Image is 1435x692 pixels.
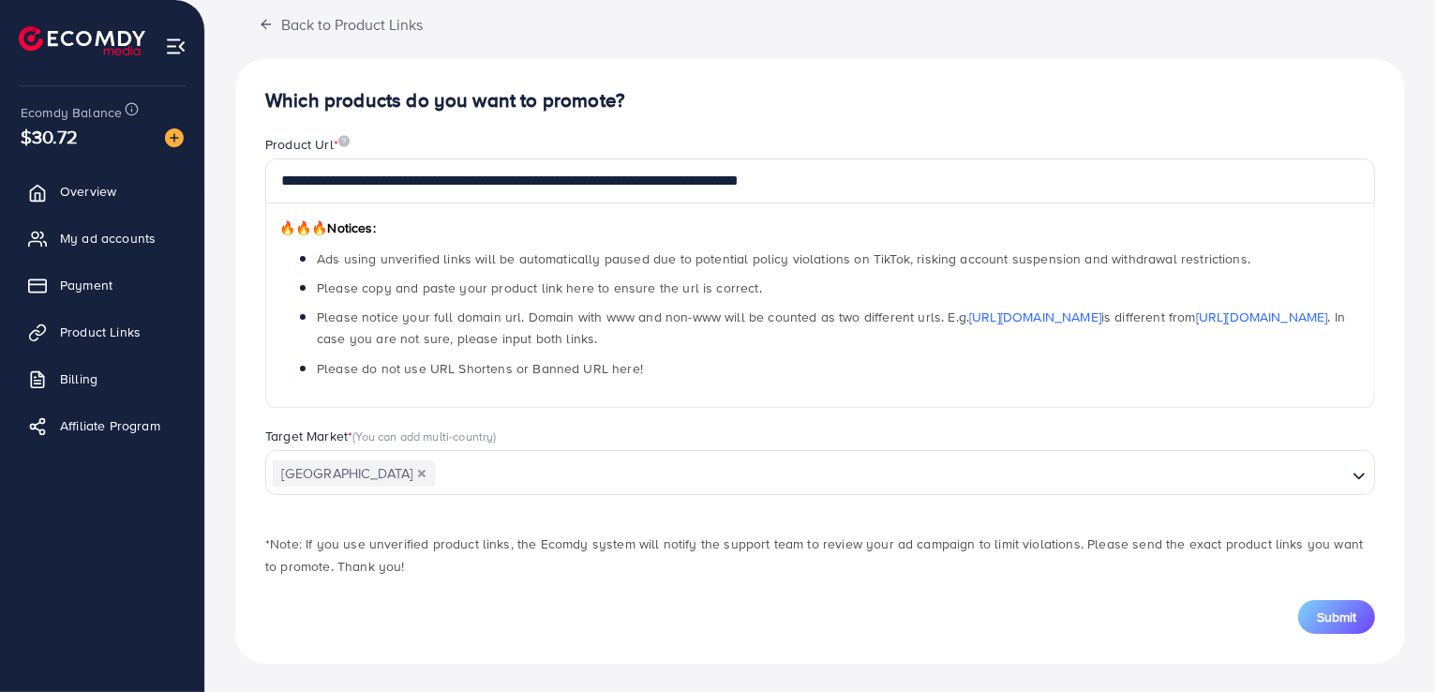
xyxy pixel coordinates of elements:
[1298,600,1375,634] button: Submit
[14,360,190,398] a: Billing
[1196,308,1328,326] a: [URL][DOMAIN_NAME]
[317,359,643,378] span: Please do not use URL Shortens or Banned URL here!
[60,369,97,388] span: Billing
[14,173,190,210] a: Overview
[235,4,446,44] button: Back to Product Links
[265,533,1375,578] p: *Note: If you use unverified product links, the Ecomdy system will notify the support team to rev...
[60,182,116,201] span: Overview
[60,416,160,435] span: Affiliate Program
[21,103,122,122] span: Ecomdy Balance
[265,450,1375,495] div: Search for option
[14,266,190,304] a: Payment
[60,229,156,248] span: My ad accounts
[165,128,184,147] img: image
[273,460,435,487] span: [GEOGRAPHIC_DATA]
[1317,608,1356,626] span: Submit
[437,459,1345,489] input: Search for option
[352,428,496,444] span: (You can add multi-country)
[279,218,376,237] span: Notices:
[60,323,141,341] span: Product Links
[165,36,187,57] img: menu
[279,218,327,237] span: 🔥🔥🔥
[265,89,1375,113] h4: Which products do you want to promote?
[317,308,1345,348] span: Please notice your full domain url. Domain with www and non-www will be counted as two different ...
[969,308,1101,326] a: [URL][DOMAIN_NAME]
[19,26,145,55] img: logo
[338,135,350,147] img: image
[417,469,426,478] button: Deselect Pakistan
[317,278,762,297] span: Please copy and paste your product link here to ensure the url is correct.
[21,123,78,150] span: $30.72
[14,219,190,257] a: My ad accounts
[265,427,497,445] label: Target Market
[317,249,1250,268] span: Ads using unverified links will be automatically paused due to potential policy violations on Tik...
[60,276,112,294] span: Payment
[14,407,190,444] a: Affiliate Program
[14,313,190,351] a: Product Links
[1355,608,1421,678] iframe: Chat
[265,135,350,154] label: Product Url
